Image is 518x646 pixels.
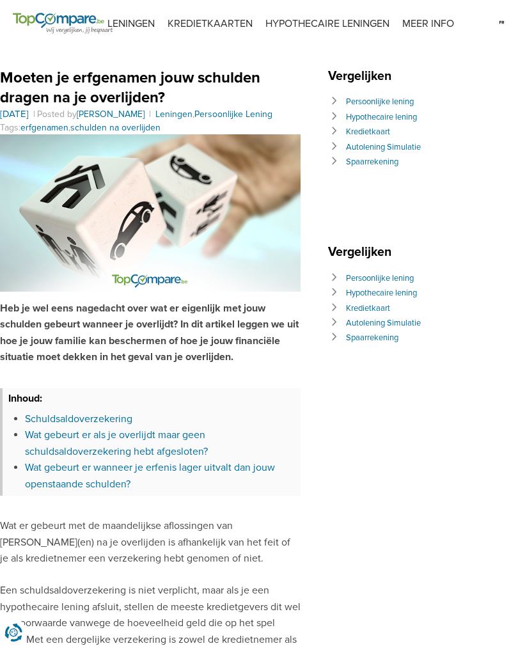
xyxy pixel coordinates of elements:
a: Persoonlijke lening [346,97,414,107]
img: fr.svg [498,13,505,32]
a: erfgenamen [20,122,68,133]
a: Hypothecaire lening [346,112,417,122]
a: Wat gebeurt er wanneer je erfenis lager uitvalt dan jouw openstaande schulden? [25,461,275,491]
span: Vergelijken [328,68,398,84]
span: | [147,109,153,120]
a: Kredietkaart [346,127,390,137]
a: Persoonlijke Lening [194,109,272,120]
span: | [31,109,37,120]
h3: Inhoud: [3,388,301,408]
a: Schuldsaldoverzekering [25,413,132,425]
a: Hypothecaire lening [346,288,417,298]
a: Autolening Simulatie [346,142,421,152]
a: Kredietkaart [346,303,390,313]
a: [PERSON_NAME] [77,109,145,120]
a: Spaarrekening [346,333,398,343]
a: Persoonlijke lening [346,273,414,283]
span: Vergelijken [328,244,398,260]
a: Autolening Simulatie [346,318,421,328]
a: Leningen [155,109,192,120]
span: Posted by [37,109,147,120]
a: Wat gebeurt er als je overlijdt maar geen schuldsaldoverzekering hebt afgesloten? [25,429,208,458]
a: Spaarrekening [346,157,398,167]
a: schulden na overlijden [70,122,161,133]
